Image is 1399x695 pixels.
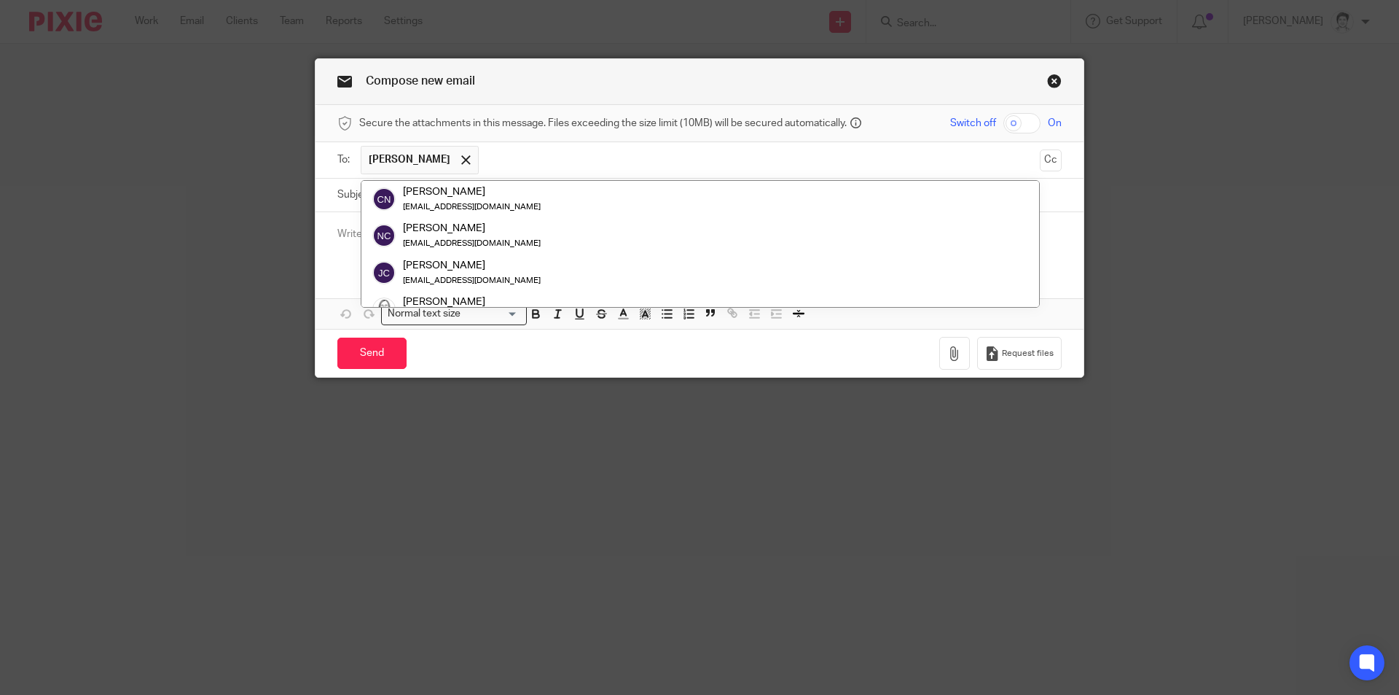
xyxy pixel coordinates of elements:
img: svg%3E [372,225,396,248]
span: Request files [1002,348,1054,360]
span: Normal text size [385,306,464,322]
input: Send [337,338,407,369]
label: Subject: [337,187,375,202]
span: [PERSON_NAME] [369,152,450,167]
label: To: [337,152,353,167]
button: Cc [1040,150,1062,171]
img: svg%3E [372,261,396,284]
a: Close this dialog window [1047,74,1062,93]
div: [PERSON_NAME] [403,295,606,309]
div: [PERSON_NAME] [403,185,541,199]
span: Secure the attachments in this message. Files exceeding the size limit (10MB) will be secured aut... [359,116,847,131]
span: Compose new email [366,75,475,87]
img: Eleanor%20Shakeshaft.jpg [372,298,396,322]
span: On [1048,116,1062,131]
input: Search for option [466,306,518,322]
div: [PERSON_NAME] [403,222,541,236]
small: [EMAIL_ADDRESS][DOMAIN_NAME] [403,240,541,248]
div: Search for option [381,303,527,325]
small: [EMAIL_ADDRESS][DOMAIN_NAME] [403,203,541,211]
button: Request files [977,337,1062,370]
span: Switch off [950,116,996,131]
div: [PERSON_NAME] [403,258,541,273]
small: [EMAIL_ADDRESS][DOMAIN_NAME] [403,276,541,284]
img: svg%3E [372,188,396,211]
